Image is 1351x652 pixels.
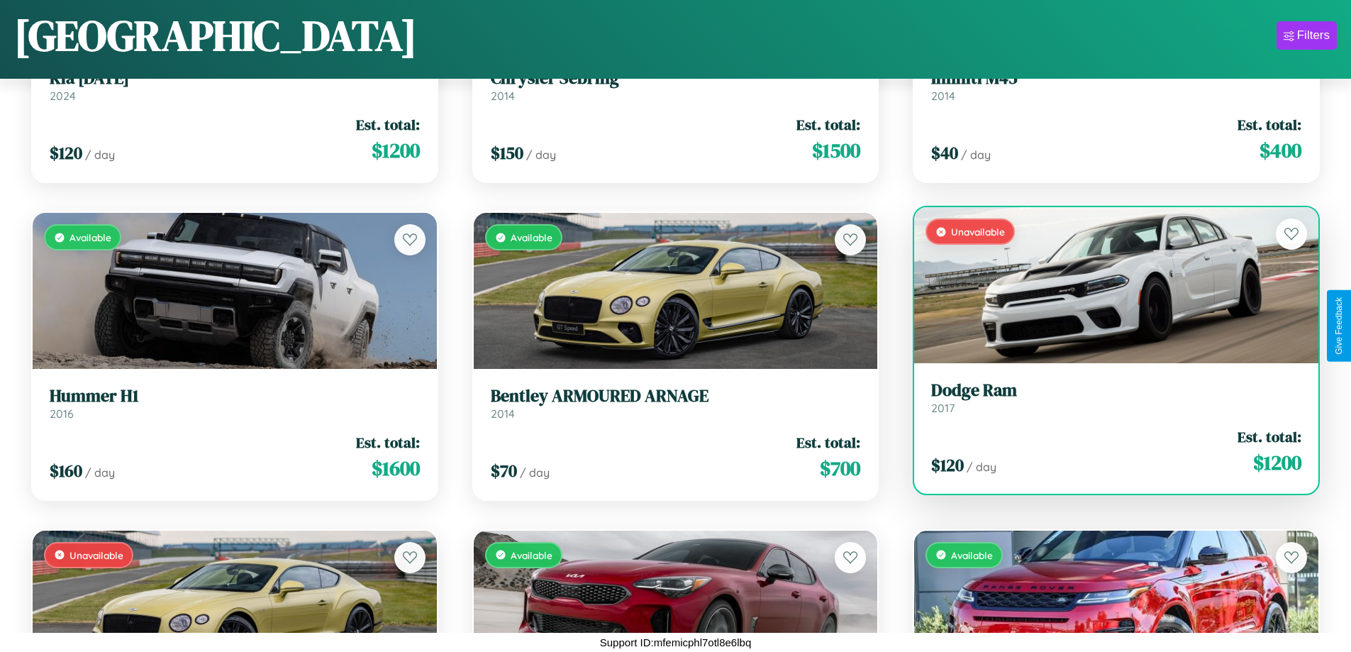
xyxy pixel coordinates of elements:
div: Give Feedback [1334,297,1344,355]
span: Est. total: [356,114,420,135]
span: $ 120 [931,453,964,477]
span: Est. total: [796,432,860,453]
h3: Kia [DATE] [50,68,420,89]
span: / day [961,148,991,162]
span: / day [526,148,556,162]
h3: Dodge Ram [931,380,1301,401]
span: $ 1500 [812,136,860,165]
span: $ 1200 [1253,448,1301,477]
span: 2024 [50,89,76,103]
span: Available [70,231,111,243]
a: Bentley ARMOURED ARNAGE2014 [491,386,861,421]
span: $ 120 [50,141,82,165]
h3: Hummer H1 [50,386,420,407]
span: Unavailable [951,226,1005,238]
span: 2014 [491,89,515,103]
span: $ 1200 [372,136,420,165]
span: $ 70 [491,459,517,482]
span: 2016 [50,407,74,421]
span: Available [951,549,993,561]
div: Filters [1297,28,1330,43]
span: Est. total: [356,432,420,453]
a: Kia [DATE]2024 [50,68,420,103]
span: / day [85,465,115,480]
span: 2017 [931,401,955,415]
span: Available [511,549,552,561]
h3: Infiniti M45 [931,68,1301,89]
span: Unavailable [70,549,123,561]
span: $ 400 [1260,136,1301,165]
a: Infiniti M452014 [931,68,1301,103]
h3: Chrysler Sebring [491,68,861,89]
span: 2014 [491,407,515,421]
span: $ 150 [491,141,523,165]
span: / day [520,465,550,480]
a: Hummer H12016 [50,386,420,421]
h1: [GEOGRAPHIC_DATA] [14,6,417,65]
span: Est. total: [1238,426,1301,447]
span: / day [85,148,115,162]
span: Available [511,231,552,243]
p: Support ID: mfemicphl7otl8e6lbq [600,633,751,652]
span: Est. total: [796,114,860,135]
h3: Bentley ARMOURED ARNAGE [491,386,861,407]
span: $ 1600 [372,454,420,482]
span: 2014 [931,89,955,103]
span: $ 160 [50,459,82,482]
a: Dodge Ram2017 [931,380,1301,415]
span: $ 40 [931,141,958,165]
span: $ 700 [820,454,860,482]
span: / day [967,460,996,474]
a: Chrysler Sebring2014 [491,68,861,103]
button: Filters [1277,21,1337,50]
span: Est. total: [1238,114,1301,135]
